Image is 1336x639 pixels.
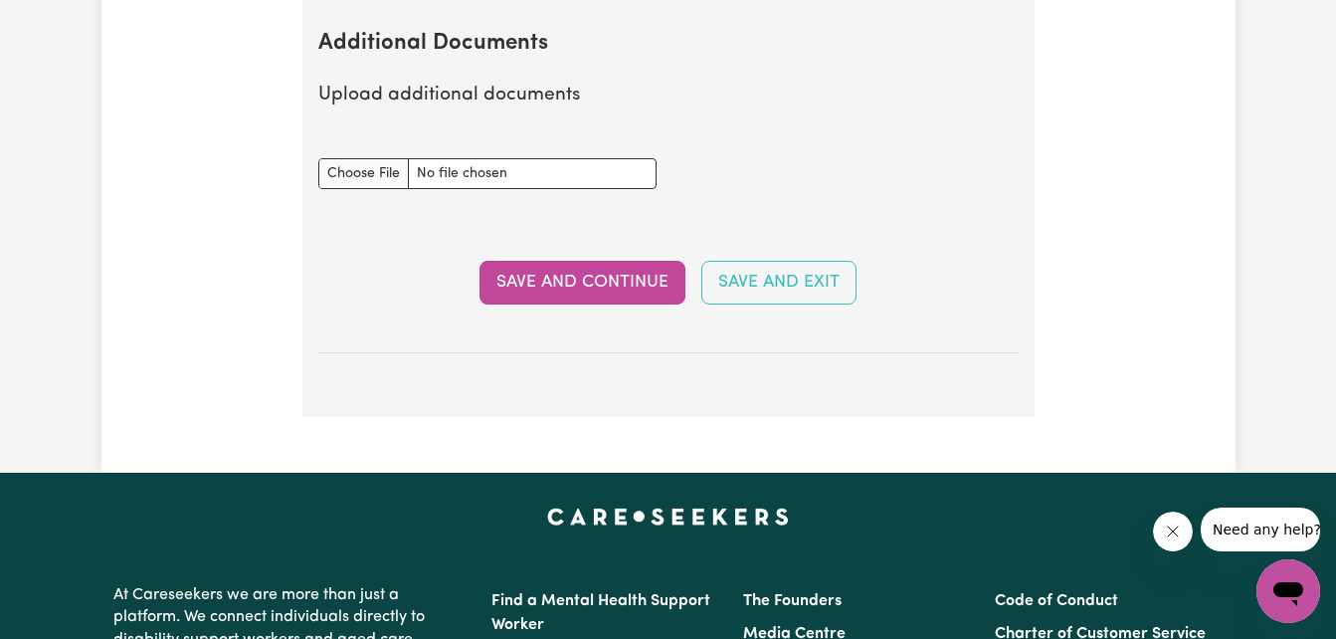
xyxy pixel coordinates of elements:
a: Careseekers home page [547,509,789,525]
iframe: Message from company [1201,508,1320,551]
button: Save and Continue [479,261,685,305]
iframe: Button to launch messaging window [1256,559,1320,623]
a: The Founders [743,593,842,609]
p: Upload additional documents [318,82,1019,110]
iframe: Close message [1153,512,1193,551]
a: Find a Mental Health Support Worker [491,593,710,633]
span: Need any help? [12,14,120,30]
h2: Additional Documents [318,31,1019,58]
a: Code of Conduct [995,593,1118,609]
button: Save and Exit [701,261,857,305]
